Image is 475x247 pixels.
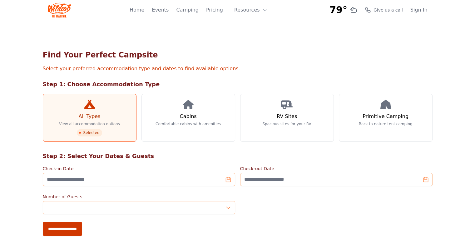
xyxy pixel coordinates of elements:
[339,94,433,142] a: Primitive Camping Back to nature tent camping
[180,113,196,120] h3: Cabins
[277,113,297,120] h3: RV Sites
[43,65,433,72] p: Select your preferred accommodation type and dates to find available options.
[141,94,235,142] a: Cabins Comfortable cabins with amenities
[240,94,334,142] a: RV Sites Spacious sites for your RV
[48,2,71,17] img: Wildcat Logo
[43,165,235,172] label: Check-in Date
[59,121,120,126] p: View all accommodation options
[329,4,347,16] span: 79°
[365,7,403,13] a: Give us a call
[43,194,235,200] label: Number of Guests
[43,50,433,60] h1: Find Your Perfect Campsite
[359,121,413,126] p: Back to nature tent camping
[176,6,198,14] a: Camping
[410,6,428,14] a: Sign In
[240,165,433,172] label: Check-out Date
[77,129,102,136] span: Selected
[43,94,136,142] a: All Types View all accommodation options Selected
[230,4,271,16] button: Resources
[206,6,223,14] a: Pricing
[78,113,100,120] h3: All Types
[262,121,311,126] p: Spacious sites for your RV
[374,7,403,13] span: Give us a call
[43,80,433,89] h2: Step 1: Choose Accommodation Type
[363,113,408,120] h3: Primitive Camping
[43,152,433,161] h2: Step 2: Select Your Dates & Guests
[130,6,144,14] a: Home
[152,6,169,14] a: Events
[156,121,221,126] p: Comfortable cabins with amenities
